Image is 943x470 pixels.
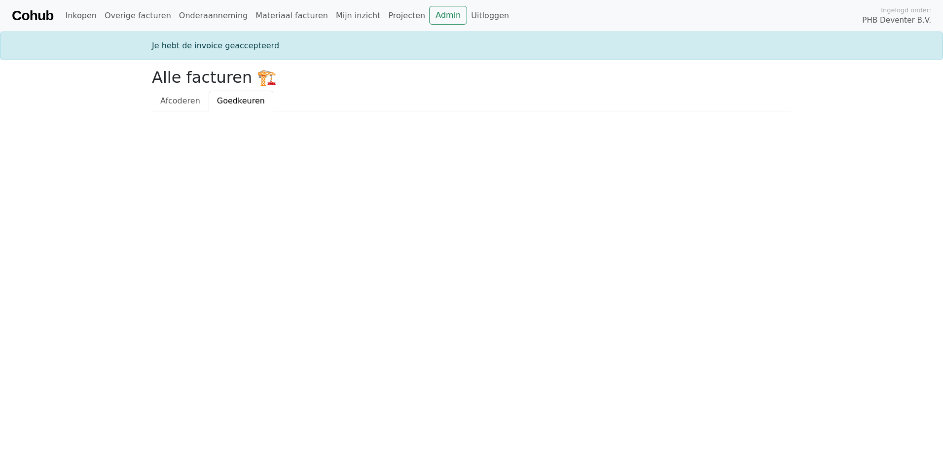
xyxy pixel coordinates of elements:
[152,91,209,111] a: Afcoderen
[101,6,175,26] a: Overige facturen
[61,6,100,26] a: Inkopen
[384,6,429,26] a: Projecten
[175,6,252,26] a: Onderaanneming
[146,40,797,52] div: Je hebt de invoice geaccepteerd
[467,6,513,26] a: Uitloggen
[152,68,791,87] h2: Alle facturen 🏗️
[881,5,931,15] span: Ingelogd onder:
[209,91,273,111] a: Goedkeuren
[862,15,931,26] span: PHB Deventer B.V.
[252,6,332,26] a: Materiaal facturen
[332,6,385,26] a: Mijn inzicht
[217,96,265,105] span: Goedkeuren
[12,4,53,28] a: Cohub
[160,96,200,105] span: Afcoderen
[429,6,467,25] a: Admin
